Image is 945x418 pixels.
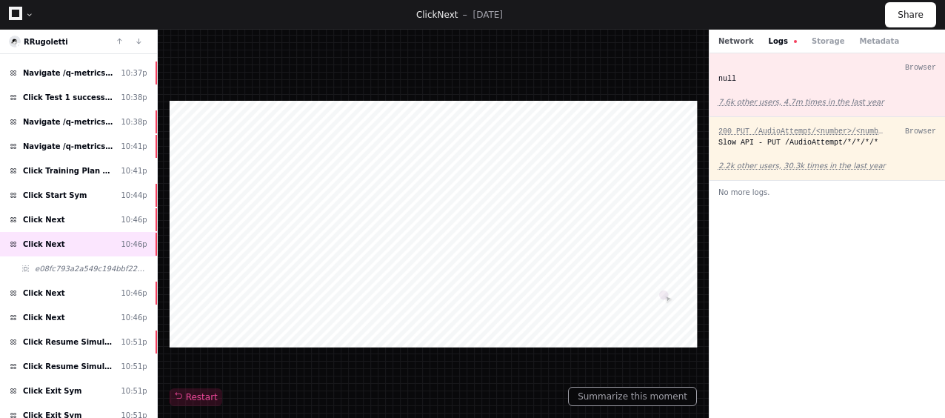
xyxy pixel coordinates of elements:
span: Click Next [23,312,65,323]
div: 10:41p [121,165,147,176]
button: Logs [769,36,797,47]
div: Browser [905,126,936,137]
app-text-suspense: 7.6k other users, 4.7m times in the last year [718,98,884,106]
div: 10:51p [121,361,147,372]
div: null [718,73,936,84]
button: Metadata [859,36,899,47]
span: Click Next [23,288,65,299]
button: No more logs. [709,181,945,204]
span: Click Resume Simulation [23,336,115,348]
button: Network [718,36,754,47]
a: 7.6k other users, 4.7m times in the last year [718,96,936,107]
span: Navigate /q-metrics/training-plan/*/assignment/*/execution [23,67,115,79]
div: 10:37p [121,67,147,79]
span: Click Start Sym [23,190,87,201]
div: 10:44p [121,190,147,201]
button: Summarize this moment [568,387,697,406]
div: 10:46p [121,312,147,323]
span: No more logs. [718,187,770,198]
div: 10:46p [121,288,147,299]
div: 10:46p [121,239,147,250]
app-text-suspense: 2.2k other users, 30.3k times in the last year [718,162,886,170]
span: Click Test 1 successful completion needed [23,92,115,103]
span: Navigate /q-metrics/reports (Reports) [23,141,115,152]
span: e08fc793a2a549c194bbf22e34d1c707 [35,263,147,274]
span: Click Resume Simulation [23,361,115,372]
span: Restart [174,391,218,403]
span: Click [416,10,438,20]
span: Navigate /q-metrics/simulation/*/test [23,116,115,127]
a: RRugoletti [24,38,68,46]
div: 10:51p [121,385,147,397]
div: 10:41p [121,141,147,152]
div: 10:38p [121,92,147,103]
span: Click Next [23,239,65,250]
button: Restart [170,388,222,406]
span: Next [437,10,458,20]
div: Slow API - PUT /AudioAttempt/*/*/*/* [718,137,936,148]
a: 2.2k other users, 30.3k times in the last year [718,160,936,171]
button: Storage [812,36,844,47]
div: 10:38p [121,116,147,127]
div: 10:51p [121,336,147,348]
span: Click Training Plan Results [23,165,115,176]
button: Share [885,2,936,27]
span: Click Exit Sym [23,385,81,397]
img: 14.svg [10,37,20,47]
p: [DATE] [472,9,503,21]
div: Browser [905,62,936,73]
div: 10:46p [121,214,147,225]
span: Click Next [23,214,65,225]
